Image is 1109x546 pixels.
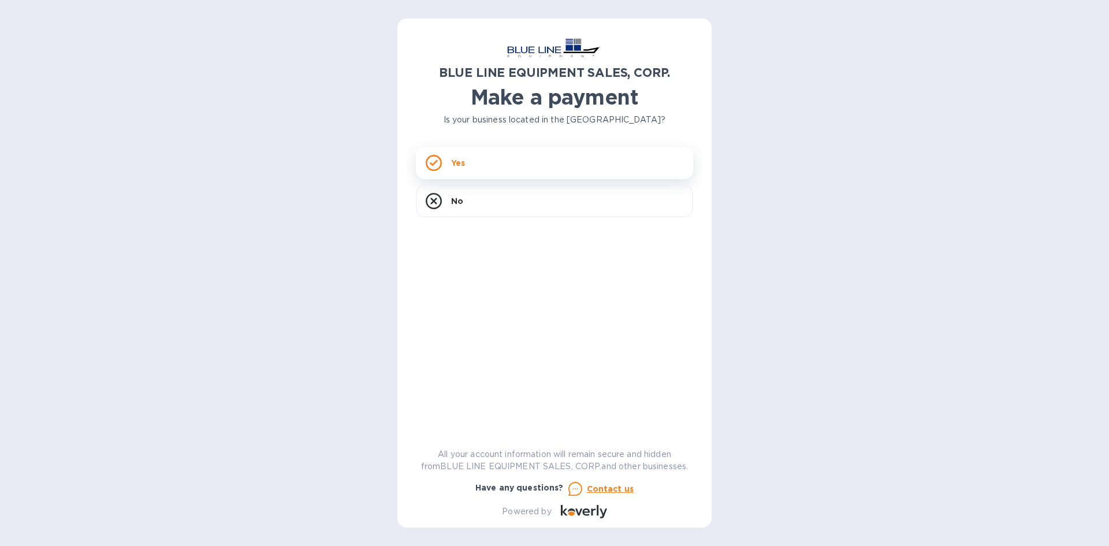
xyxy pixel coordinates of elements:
[451,157,465,169] p: Yes
[502,506,551,518] p: Powered by
[416,114,693,126] p: Is your business located in the [GEOGRAPHIC_DATA]?
[416,85,693,109] h1: Make a payment
[475,483,564,492] b: Have any questions?
[587,484,634,493] u: Contact us
[416,448,693,473] p: All your account information will remain secure and hidden from BLUE LINE EQUIPMENT SALES, CORP. ...
[439,65,670,80] b: BLUE LINE EQUIPMENT SALES, CORP.
[451,195,463,207] p: No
